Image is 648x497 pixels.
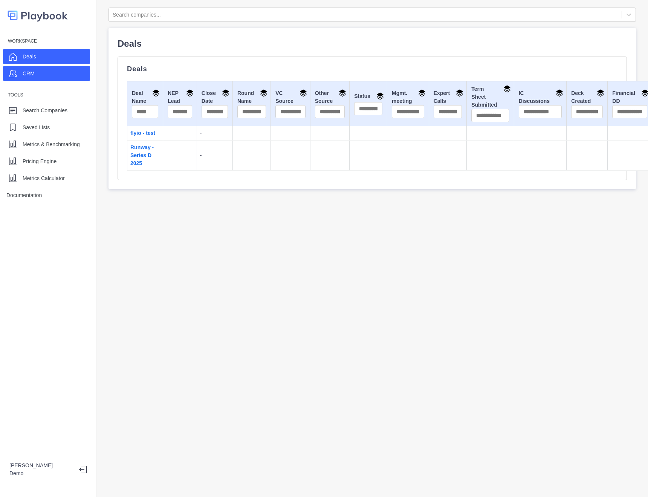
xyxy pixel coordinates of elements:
div: Term Sheet Submitted [471,85,509,109]
a: Runway - Series D 2025 [130,144,154,166]
div: Expert Calls [434,89,462,105]
p: Search Companies [23,107,67,115]
img: Group By [503,85,511,93]
div: Financial DD [612,89,647,105]
div: Round Name [237,89,266,105]
p: Metrics Calculator [23,174,65,182]
div: Deck Created [571,89,603,105]
p: Deals [127,66,617,72]
img: Group By [376,92,384,100]
img: Group By [152,89,160,97]
p: Deals [118,37,627,50]
p: Metrics & Benchmarking [23,141,80,148]
div: VC Source [275,89,305,105]
img: Group By [300,89,307,97]
div: Status [354,92,382,102]
p: Pricing Engine [23,158,57,165]
div: Deal Name [132,89,158,105]
p: [PERSON_NAME] [9,462,73,469]
p: CRM [23,70,35,78]
div: Other Source [315,89,345,105]
div: Mgmt. meeting [392,89,424,105]
p: Saved Lists [23,124,50,132]
p: - [200,151,229,159]
a: flyio - test [130,130,155,136]
img: Group By [186,89,194,97]
img: Group By [556,89,563,97]
img: Group By [597,89,604,97]
img: logo-colored [8,8,68,23]
img: Group By [339,89,346,97]
p: - [200,129,229,137]
div: IC Discussions [519,89,562,105]
p: Documentation [6,191,42,199]
img: Group By [418,89,426,97]
div: Close Date [202,89,228,105]
img: Group By [260,89,267,97]
div: NEP Lead [168,89,192,105]
img: Group By [222,89,229,97]
p: Deals [23,53,36,61]
img: Group By [456,89,463,97]
p: Demo [9,469,73,477]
